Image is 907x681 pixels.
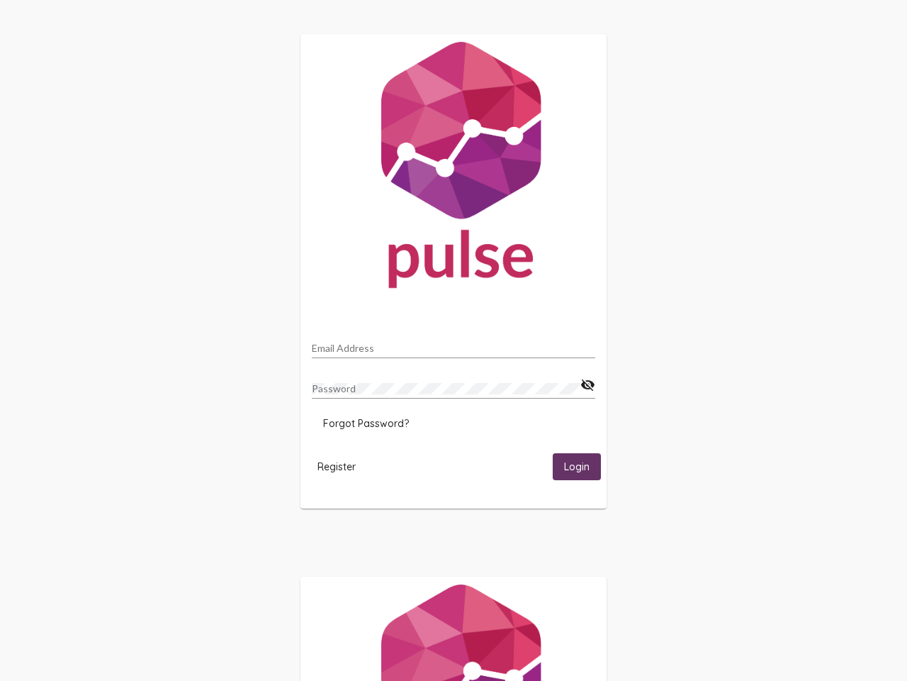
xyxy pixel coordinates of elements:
span: Forgot Password? [323,417,409,430]
span: Login [564,461,590,474]
button: Login [553,453,601,480]
img: Pulse For Good Logo [300,34,607,302]
span: Register [317,460,356,473]
mat-icon: visibility_off [580,377,595,394]
button: Forgot Password? [312,411,420,436]
button: Register [306,453,367,480]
